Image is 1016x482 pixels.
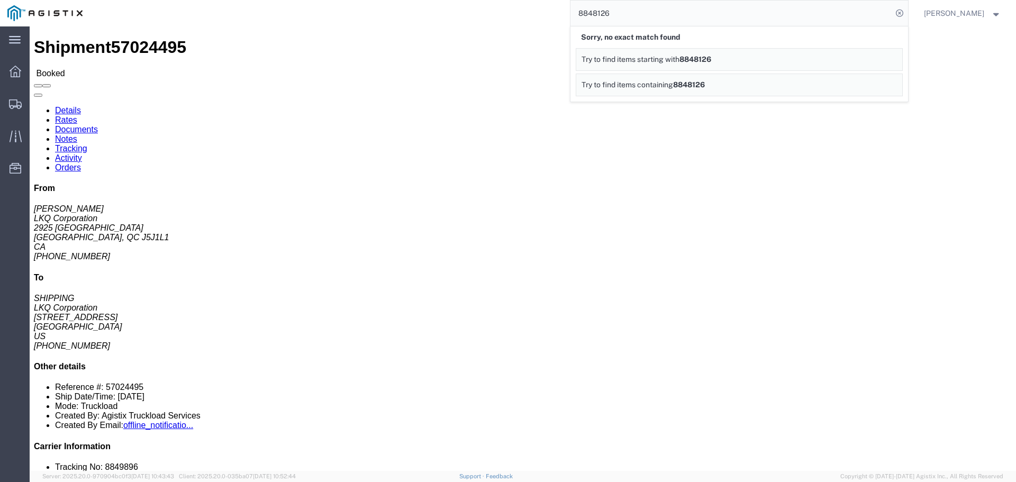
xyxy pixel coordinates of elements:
[582,80,673,89] span: Try to find items containing
[42,473,174,479] span: Server: 2025.20.0-970904bc0f3
[679,55,711,63] span: 8848126
[582,55,679,63] span: Try to find items starting with
[924,7,984,19] span: Douglas Harris
[253,473,296,479] span: [DATE] 10:52:44
[486,473,513,479] a: Feedback
[30,26,1016,471] iframe: FS Legacy Container
[7,5,83,21] img: logo
[459,473,486,479] a: Support
[673,80,705,89] span: 8848126
[131,473,174,479] span: [DATE] 10:43:43
[576,26,903,48] div: Sorry, no exact match found
[570,1,892,26] input: Search for shipment number, reference number
[923,7,1002,20] button: [PERSON_NAME]
[840,472,1003,481] span: Copyright © [DATE]-[DATE] Agistix Inc., All Rights Reserved
[179,473,296,479] span: Client: 2025.20.0-035ba07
